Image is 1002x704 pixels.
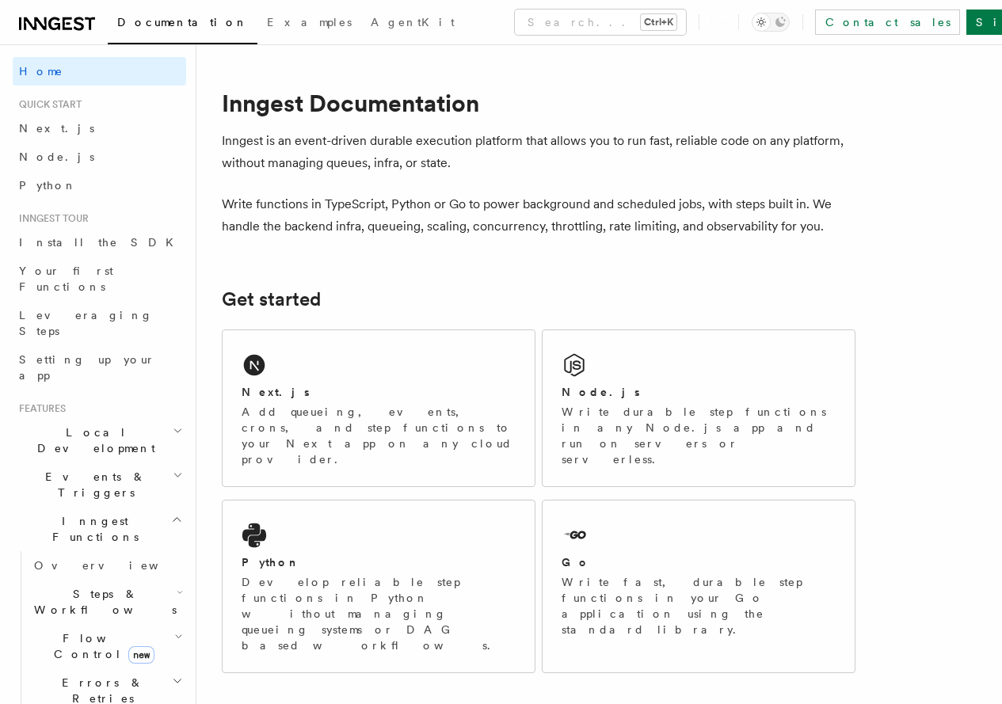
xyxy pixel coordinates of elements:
[267,16,352,29] span: Examples
[13,424,173,456] span: Local Development
[515,10,686,35] button: Search...Ctrl+K
[13,98,82,111] span: Quick start
[542,500,855,673] a: GoWrite fast, durable step functions in your Go application using the standard library.
[242,554,300,570] h2: Python
[242,574,516,653] p: Develop reliable step functions in Python without managing queueing systems or DAG based workflows.
[542,329,855,487] a: Node.jsWrite durable step functions in any Node.js app and run on servers or serverless.
[242,384,310,400] h2: Next.js
[34,559,197,572] span: Overview
[562,384,640,400] h2: Node.js
[222,329,535,487] a: Next.jsAdd queueing, events, crons, and step functions to your Next app on any cloud provider.
[13,228,186,257] a: Install the SDK
[128,646,154,664] span: new
[19,236,183,249] span: Install the SDK
[641,14,676,30] kbd: Ctrl+K
[752,13,790,32] button: Toggle dark mode
[19,179,77,192] span: Python
[19,150,94,163] span: Node.js
[13,143,186,171] a: Node.js
[13,114,186,143] a: Next.js
[19,264,113,293] span: Your first Functions
[222,193,855,238] p: Write functions in TypeScript, Python or Go to power background and scheduled jobs, with steps bu...
[361,5,464,43] a: AgentKit
[13,507,186,551] button: Inngest Functions
[117,16,248,29] span: Documentation
[19,353,155,382] span: Setting up your app
[13,301,186,345] a: Leveraging Steps
[13,513,171,545] span: Inngest Functions
[13,418,186,462] button: Local Development
[13,212,89,225] span: Inngest tour
[13,171,186,200] a: Python
[13,257,186,301] a: Your first Functions
[222,130,855,174] p: Inngest is an event-driven durable execution platform that allows you to run fast, reliable code ...
[13,469,173,500] span: Events & Triggers
[222,288,321,310] a: Get started
[28,551,186,580] a: Overview
[28,580,186,624] button: Steps & Workflows
[28,586,177,618] span: Steps & Workflows
[13,402,66,415] span: Features
[28,630,174,662] span: Flow Control
[222,500,535,673] a: PythonDevelop reliable step functions in Python without managing queueing systems or DAG based wo...
[242,404,516,467] p: Add queueing, events, crons, and step functions to your Next app on any cloud provider.
[108,5,257,44] a: Documentation
[562,554,590,570] h2: Go
[28,624,186,668] button: Flow Controlnew
[222,89,855,117] h1: Inngest Documentation
[371,16,455,29] span: AgentKit
[19,63,63,79] span: Home
[19,309,153,337] span: Leveraging Steps
[257,5,361,43] a: Examples
[13,345,186,390] a: Setting up your app
[562,574,836,637] p: Write fast, durable step functions in your Go application using the standard library.
[13,462,186,507] button: Events & Triggers
[815,10,960,35] a: Contact sales
[19,122,94,135] span: Next.js
[562,404,836,467] p: Write durable step functions in any Node.js app and run on servers or serverless.
[13,57,186,86] a: Home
